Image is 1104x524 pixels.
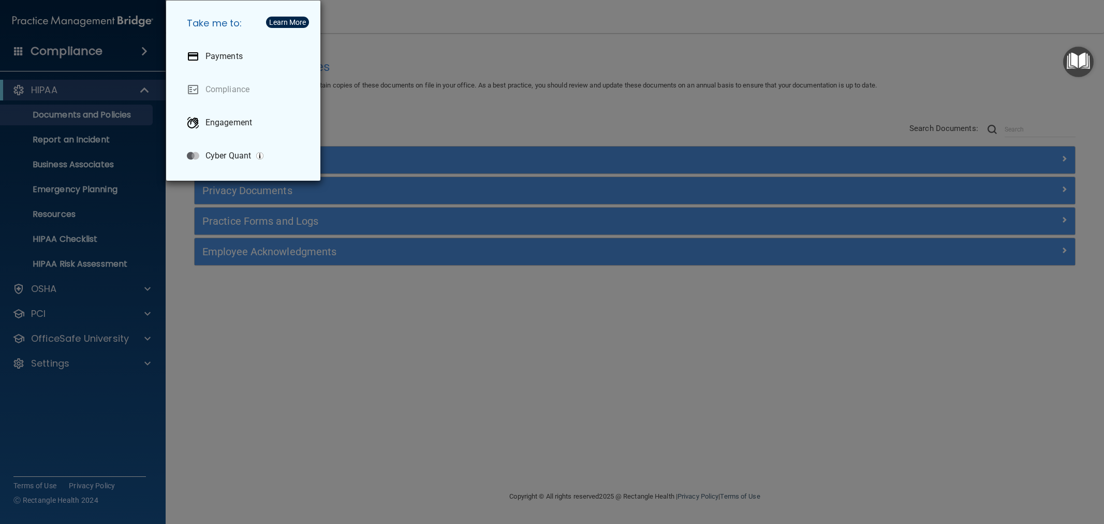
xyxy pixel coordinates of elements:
[179,141,312,170] a: Cyber Quant
[1063,47,1094,77] button: Open Resource Center
[179,108,312,137] a: Engagement
[179,9,312,38] h5: Take me to:
[179,42,312,71] a: Payments
[205,118,252,128] p: Engagement
[179,75,312,104] a: Compliance
[205,151,251,161] p: Cyber Quant
[266,17,309,28] button: Learn More
[205,51,243,62] p: Payments
[269,19,306,26] div: Learn More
